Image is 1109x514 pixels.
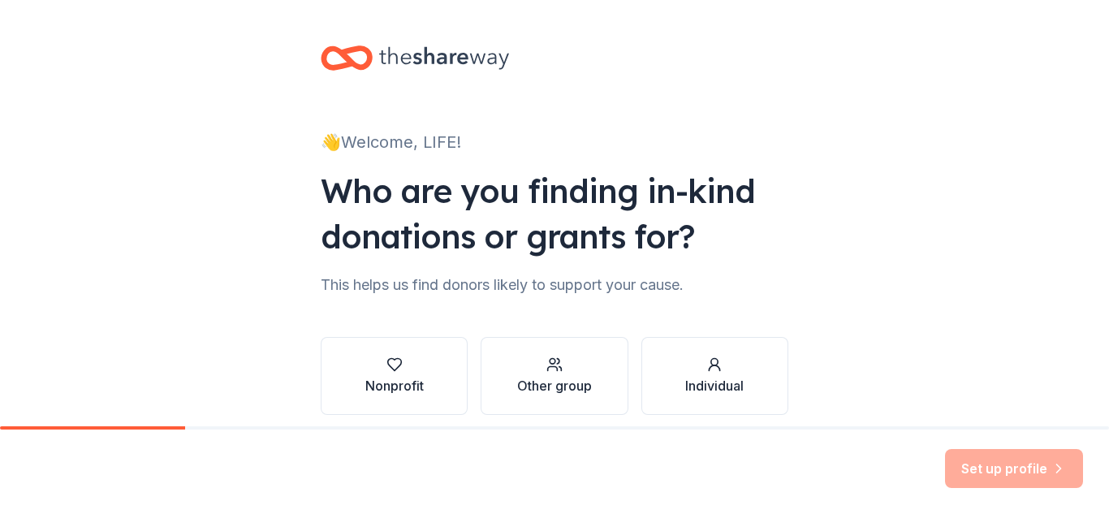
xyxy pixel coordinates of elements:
[321,272,788,298] div: This helps us find donors likely to support your cause.
[685,376,744,395] div: Individual
[517,376,592,395] div: Other group
[321,129,788,155] div: 👋 Welcome, LIFE!
[641,337,788,415] button: Individual
[321,337,468,415] button: Nonprofit
[481,337,628,415] button: Other group
[365,376,424,395] div: Nonprofit
[321,168,788,259] div: Who are you finding in-kind donations or grants for?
